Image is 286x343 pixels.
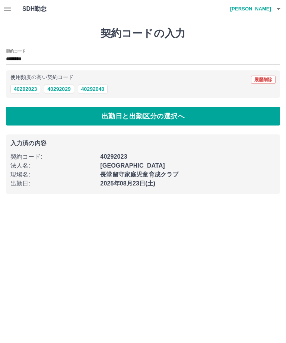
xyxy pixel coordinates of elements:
button: 40292029 [44,85,74,93]
button: 40292040 [78,85,108,93]
h2: 契約コード [6,48,26,54]
h1: 契約コードの入力 [6,27,280,40]
b: 長堂留守家庭児童育成クラブ [100,171,178,178]
b: 40292023 [100,153,127,160]
p: 現場名 : [10,170,96,179]
p: 使用頻度の高い契約コード [10,75,73,80]
p: 出勤日 : [10,179,96,188]
b: 2025年08月23日(土) [100,180,155,187]
button: 40292023 [10,85,40,93]
b: [GEOGRAPHIC_DATA] [100,162,165,169]
button: 出勤日と出勤区分の選択へ [6,107,280,126]
p: 入力済の内容 [10,140,276,146]
p: 法人名 : [10,161,96,170]
button: 履歴削除 [251,76,276,84]
p: 契約コード : [10,152,96,161]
